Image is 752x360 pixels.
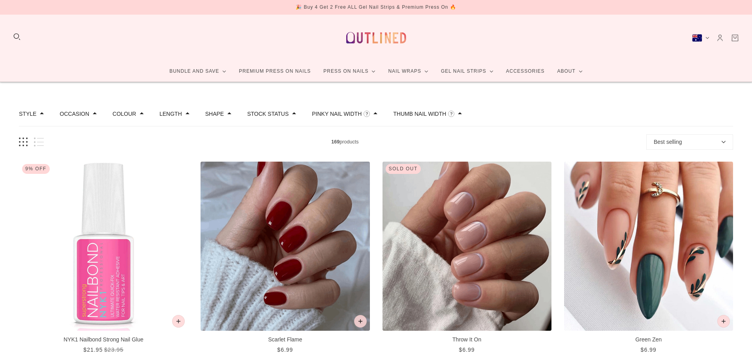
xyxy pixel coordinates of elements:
[383,162,551,331] img: Throw It On-Press on Manicure-Outlined
[277,347,293,353] span: $6.99
[317,61,382,82] a: Press On Nails
[22,164,50,174] div: 9% Off
[19,335,188,344] p: NYK1 Nailbond Strong Nail Glue
[383,335,551,344] p: Throw It On
[354,315,367,328] button: Add to cart
[44,138,646,146] span: products
[201,335,369,344] p: Scarlet Flame
[60,111,89,117] button: Filter by Occasion
[500,61,551,82] a: Accessories
[564,335,733,344] p: Green Zen
[383,162,551,354] a: Throw It On
[159,111,182,117] button: Filter by Length
[386,164,421,174] div: Sold out
[13,32,21,41] button: Search
[716,34,724,42] a: Account
[312,111,362,117] button: Filter by Pinky Nail Width
[104,347,124,353] span: $23.95
[341,21,411,55] a: Outlined
[247,111,289,117] button: Filter by Stock status
[19,138,28,147] button: Grid view
[172,315,185,328] button: Add to cart
[233,61,317,82] a: Premium Press On Nails
[163,61,233,82] a: Bundle and Save
[34,138,44,147] button: List view
[296,3,456,11] div: 🎉 Buy 4 Get 2 Free ALL Gel Nail Strips & Premium Press On 🔥
[201,162,369,331] img: Scarlet Flame-Press on Manicure-Outlined
[205,111,224,117] button: Filter by Shape
[331,139,339,145] b: 169
[19,162,188,354] a: NYK1 Nailbond Strong Nail Glue
[459,347,475,353] span: $6.99
[113,111,136,117] button: Filter by Colour
[564,162,733,354] a: Green Zen
[83,347,103,353] span: $21.95
[393,111,446,117] button: Filter by Thumb Nail Width
[19,111,36,117] button: Filter by Style
[435,61,500,82] a: Gel Nail Strips
[382,61,435,82] a: Nail Wraps
[692,34,709,42] button: Australia
[551,61,589,82] a: About
[717,315,730,328] button: Add to cart
[641,347,656,353] span: $6.99
[731,34,739,42] a: Cart
[201,162,369,354] a: Scarlet Flame
[646,134,733,150] button: Best selling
